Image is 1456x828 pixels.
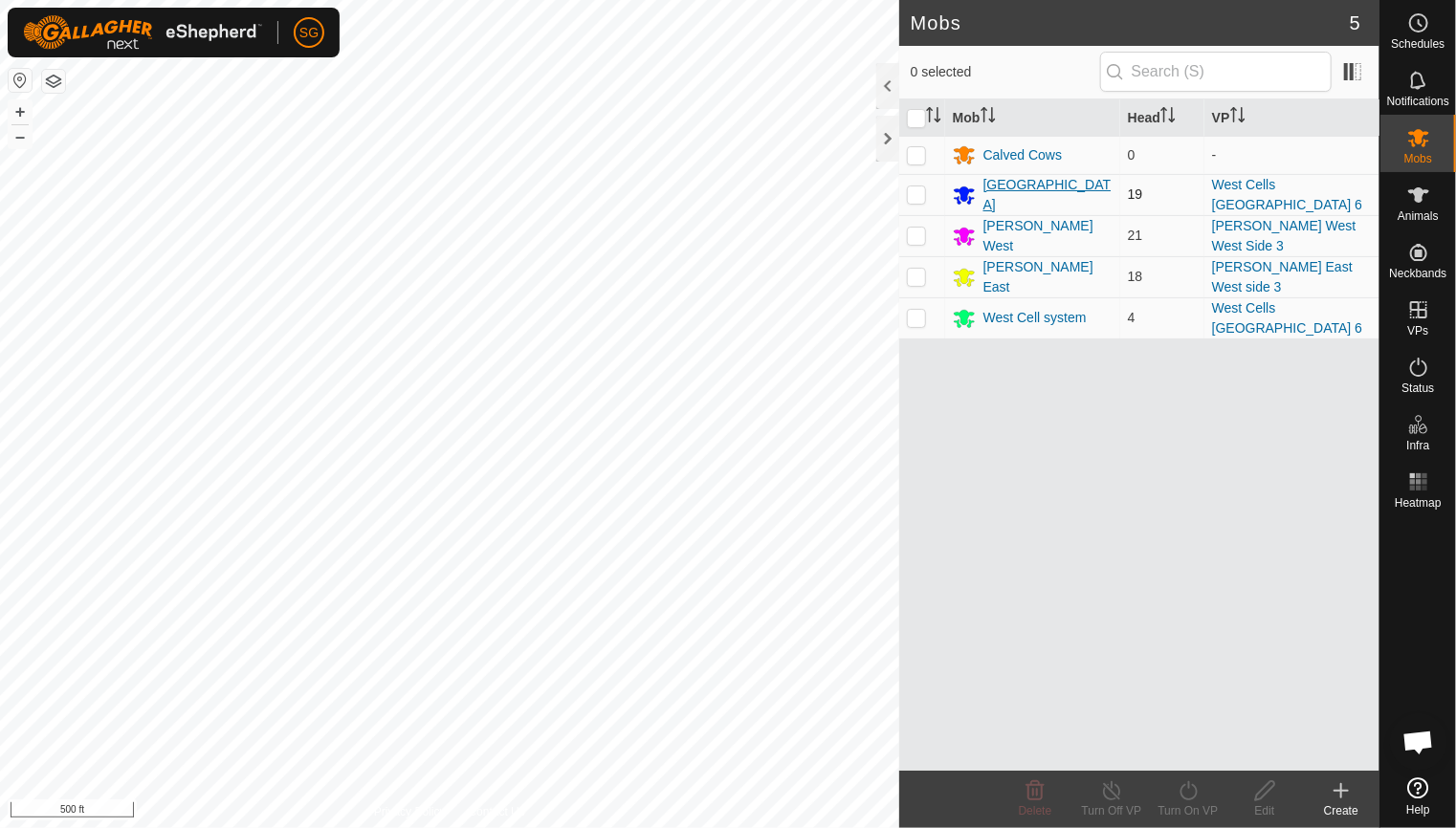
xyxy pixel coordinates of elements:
button: + [9,100,32,123]
span: 21 [1128,228,1143,243]
h2: Mobs [911,11,1350,34]
span: 18 [1128,269,1143,284]
div: [PERSON_NAME] West [983,216,1113,256]
a: Help [1380,770,1456,823]
a: [PERSON_NAME] East West side 3 [1212,259,1353,294]
button: Reset Map [9,69,32,92]
span: Animals [1398,210,1439,222]
input: Search (S) [1100,52,1332,92]
span: 0 selected [911,62,1100,82]
div: Edit [1226,802,1303,819]
span: Help [1406,804,1430,816]
span: 0 [1128,147,1136,163]
img: Gallagher Logo [23,15,262,50]
span: Schedules [1391,38,1445,50]
p-sorticon: Activate to sort [981,110,996,125]
a: Contact Us [469,803,525,820]
span: Mobs [1404,153,1432,164]
th: Head [1120,99,1204,137]
span: Status [1401,382,1434,394]
p-sorticon: Activate to sort [926,110,941,125]
div: Create [1303,802,1379,819]
span: Infra [1406,440,1429,451]
p-sorticon: Activate to sort [1160,110,1176,125]
span: Notifications [1387,96,1449,107]
th: VP [1204,99,1379,137]
span: VPs [1407,325,1428,337]
td: - [1204,136,1379,174]
span: Delete [1019,804,1052,817]
p-sorticon: Activate to sort [1230,110,1246,125]
a: [PERSON_NAME] West West Side 3 [1212,218,1357,253]
a: West Cells [GEOGRAPHIC_DATA] 6 [1212,177,1362,212]
div: West Cell system [983,308,1087,328]
div: [GEOGRAPHIC_DATA] [983,175,1113,215]
div: Calved Cows [983,145,1062,165]
th: Mob [945,99,1120,137]
span: 5 [1350,9,1360,37]
a: West Cells [GEOGRAPHIC_DATA] 6 [1212,300,1362,336]
div: Turn Off VP [1073,802,1150,819]
div: Open chat [1390,713,1447,771]
div: [PERSON_NAME] East [983,257,1113,297]
span: 4 [1128,310,1136,325]
button: Map Layers [42,70,65,93]
a: Privacy Policy [374,803,446,820]
span: 19 [1128,186,1143,202]
span: SG [299,23,319,43]
span: Heatmap [1395,497,1442,509]
button: – [9,125,32,148]
div: Turn On VP [1150,802,1226,819]
span: Neckbands [1389,268,1446,279]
